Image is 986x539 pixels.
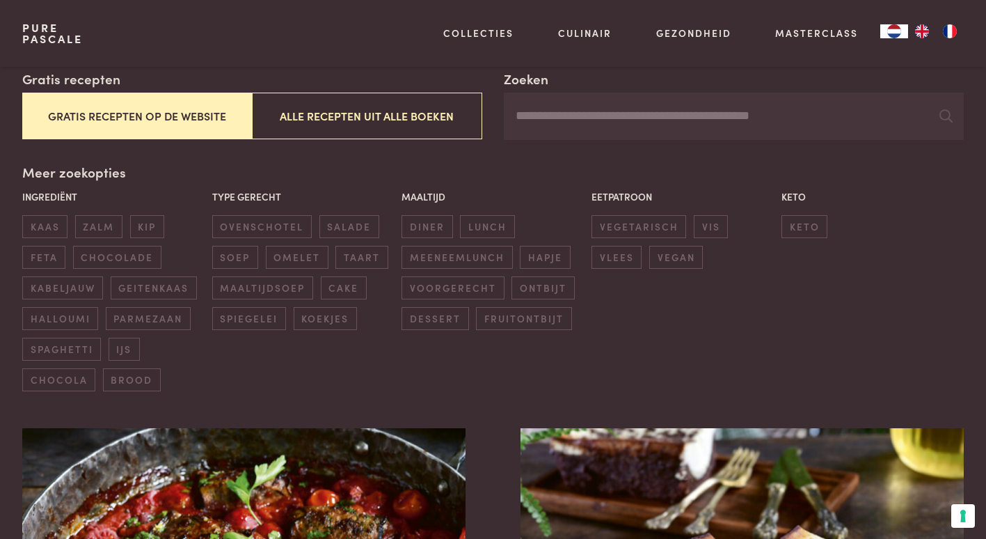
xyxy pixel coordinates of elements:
span: spaghetti [22,338,101,361]
span: halloumi [22,307,98,330]
div: Language [880,24,908,38]
span: dessert [401,307,468,330]
span: kip [130,215,164,238]
p: Maaltijd [401,189,584,204]
span: keto [781,215,827,238]
span: omelet [266,246,328,269]
button: Gratis recepten op de website [22,93,252,139]
span: taart [335,246,388,269]
span: kaas [22,215,67,238]
span: chocola [22,368,95,391]
span: ovenschotel [212,215,312,238]
span: kabeljauw [22,276,103,299]
span: voorgerecht [401,276,504,299]
p: Type gerecht [212,189,395,204]
span: koekjes [294,307,357,330]
button: Alle recepten uit alle boeken [252,93,482,139]
span: maaltijdsoep [212,276,313,299]
span: diner [401,215,452,238]
span: chocolade [73,246,161,269]
span: ijs [109,338,140,361]
p: Keto [781,189,964,204]
a: Culinair [558,26,612,40]
span: meeneemlunch [401,246,512,269]
a: NL [880,24,908,38]
span: vegetarisch [591,215,686,238]
p: Ingrediënt [22,189,205,204]
label: Zoeken [504,69,548,89]
span: hapje [520,246,570,269]
span: cake [321,276,367,299]
span: fruitontbijt [476,307,571,330]
ul: Language list [908,24,964,38]
label: Gratis recepten [22,69,120,89]
button: Uw voorkeuren voor toestemming voor trackingtechnologieën [951,504,975,528]
span: spiegelei [212,307,286,330]
span: parmezaan [106,307,191,330]
span: vlees [591,246,642,269]
aside: Language selected: Nederlands [880,24,964,38]
span: vegan [649,246,703,269]
span: geitenkaas [111,276,197,299]
a: Gezondheid [656,26,731,40]
span: feta [22,246,65,269]
span: ontbijt [511,276,574,299]
span: zalm [75,215,122,238]
a: Collecties [443,26,514,40]
span: salade [319,215,379,238]
span: brood [103,368,161,391]
a: PurePascale [22,22,83,45]
span: soep [212,246,258,269]
span: lunch [460,215,514,238]
span: vis [694,215,728,238]
a: Masterclass [775,26,858,40]
a: FR [936,24,964,38]
a: EN [908,24,936,38]
p: Eetpatroon [591,189,774,204]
